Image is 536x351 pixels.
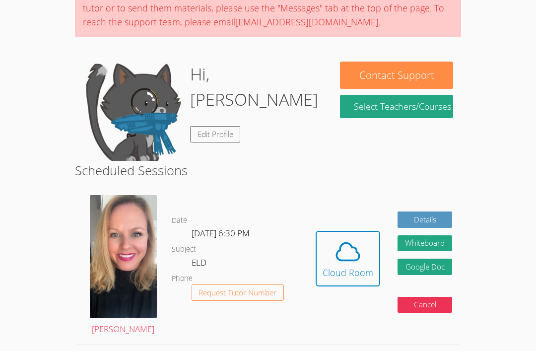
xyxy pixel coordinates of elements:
button: Contact Support [340,62,453,89]
img: avatar.png [90,195,156,318]
dd: ELD [192,256,208,273]
a: Edit Profile [190,126,241,142]
a: Google Doc [398,259,452,275]
dt: Date [172,214,187,227]
button: Cloud Room [316,231,380,286]
dt: Phone [172,273,193,285]
h1: Hi, [PERSON_NAME] [190,62,325,112]
span: [DATE] 6:30 PM [192,227,250,239]
a: Details [398,211,452,228]
a: [PERSON_NAME] [90,195,156,337]
h2: Scheduled Sessions [75,161,461,180]
button: Request Tutor Number [192,284,284,301]
button: Whiteboard [398,235,452,252]
span: Request Tutor Number [199,289,276,296]
div: Cloud Room [323,266,373,280]
img: default.png [83,62,182,161]
a: Select Teachers/Courses [340,95,453,118]
button: Cancel [398,297,452,313]
dt: Subject [172,243,196,256]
